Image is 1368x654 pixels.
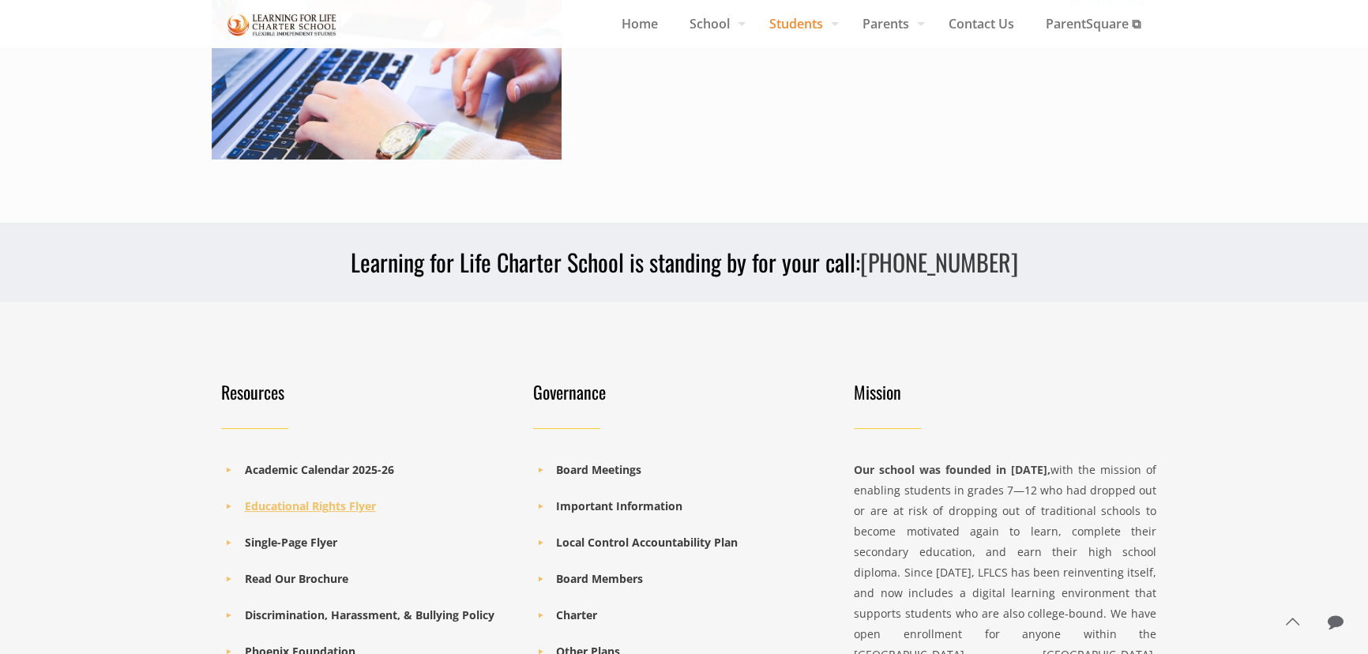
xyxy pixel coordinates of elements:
[606,12,674,36] span: Home
[860,244,1018,280] a: [PHONE_NUMBER]
[754,12,847,36] span: Students
[221,381,514,403] h4: Resources
[227,11,336,39] img: Activities
[933,12,1030,36] span: Contact Us
[847,12,933,36] span: Parents
[556,607,597,622] a: Charter
[674,12,754,36] span: School
[1276,605,1309,638] a: Back to top icon
[556,535,738,550] a: Local Control Accountability Plan
[245,462,394,477] a: Academic Calendar 2025-26
[245,535,337,550] a: Single-Page Flyer
[854,462,1050,477] strong: Our school was founded in [DATE],
[556,571,643,586] a: Board Members
[245,607,494,622] a: Discrimination, Harassment, & Bullying Policy
[533,381,826,403] h4: Governance
[556,462,641,477] a: Board Meetings
[212,246,1156,278] h3: Learning for Life Charter School is standing by for your call:
[245,571,348,586] a: Read Our Brochure
[556,498,682,513] a: Important Information
[245,498,376,513] a: Educational Rights Flyer
[1030,12,1156,36] span: ParentSquare ⧉
[854,381,1156,403] h4: Mission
